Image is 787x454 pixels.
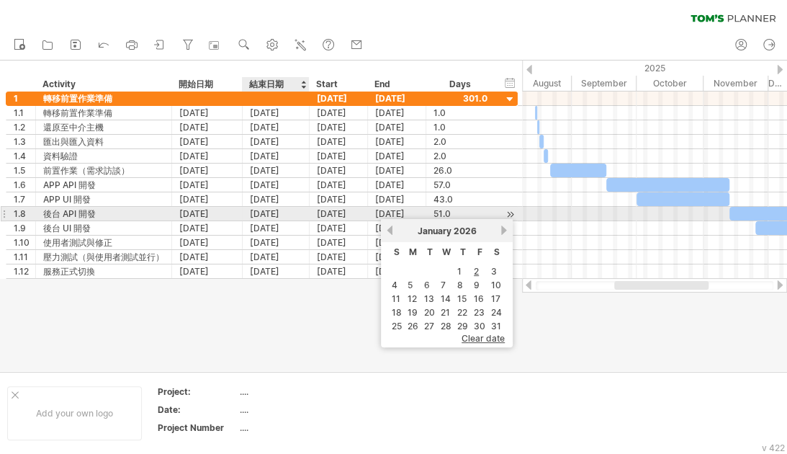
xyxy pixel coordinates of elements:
span: January [418,226,451,236]
div: 1.0 [433,120,487,134]
div: [DATE] [368,178,426,192]
a: 13 [423,292,436,306]
a: 4 [390,278,399,292]
div: 1.4 [14,149,35,163]
div: 資料驗證 [43,149,164,163]
div: 使用者測試與修正 [43,236,164,249]
div: Project Number [158,422,237,434]
a: 15 [456,292,468,306]
div: .... [240,404,361,416]
div: [DATE] [179,120,235,134]
a: next [498,225,509,236]
div: APP UI 開發 [43,192,164,206]
div: 1.2 [14,120,35,134]
a: 28 [439,319,453,333]
div: [DATE] [310,250,368,264]
div: [DATE] [368,236,426,249]
div: 51.0 [433,207,487,221]
div: 後台 UI 開發 [43,221,164,235]
div: 1.12 [14,264,35,278]
a: 30 [472,319,487,333]
a: 20 [423,306,436,319]
div: [DATE] [250,120,302,134]
div: [DATE] [250,250,302,264]
div: 26.0 [433,164,487,177]
div: [DATE] [310,164,368,177]
div: [DATE] [310,149,368,163]
div: 服務正式切換 [43,264,164,278]
div: [DATE] [179,264,235,278]
div: 開始日期 [179,77,234,92]
div: [DATE] [250,192,302,206]
div: 前置作業（需求訪談） [43,164,164,177]
a: 14 [439,292,452,306]
div: [DATE] [310,178,368,192]
a: 23 [472,306,486,319]
div: [DATE] [368,135,426,148]
div: [DATE] [368,92,426,105]
div: [DATE] [368,149,426,163]
div: 轉移前置作業準備 [43,106,164,120]
div: [DATE] [250,264,302,278]
a: 12 [406,292,418,306]
div: Project: [158,386,237,398]
a: 5 [406,278,414,292]
div: 1.6 [14,178,35,192]
div: 1.1 [14,106,35,120]
div: [DATE] [179,221,235,235]
div: 後台 API 開發 [43,207,164,221]
a: 31 [490,319,503,333]
div: 結束日期 [249,77,301,92]
div: [DATE] [368,250,426,264]
div: [DATE] [179,178,235,192]
div: [DATE] [310,92,368,105]
div: scroll to activity [503,207,517,222]
div: [DATE] [310,135,368,148]
div: [DATE] [310,221,368,235]
div: [DATE] [179,106,235,120]
div: 1 [14,92,35,105]
div: 43.0 [433,192,487,206]
div: 匯出與匯入資料 [43,135,164,148]
div: [DATE] [179,207,235,221]
a: 27 [423,319,436,333]
div: [DATE] [368,192,426,206]
div: September 2025 [572,76,637,91]
div: [DATE] [368,106,426,120]
div: 轉移前置作業準備 [43,92,164,105]
div: [DATE] [250,135,302,148]
a: 29 [456,319,469,333]
div: .... [240,386,361,398]
div: [DATE] [179,164,235,177]
div: 還原至中介主機 [43,120,164,134]
div: [DATE] [179,135,235,148]
div: 1.8 [14,207,35,221]
span: Friday [477,246,482,257]
div: [DATE] [250,164,302,177]
div: [DATE] [310,120,368,134]
span: Tuesday [427,246,433,257]
span: Wednesday [442,246,451,257]
div: [DATE] [310,264,368,278]
a: 22 [456,306,469,319]
a: 24 [490,306,503,319]
a: 1 [456,264,463,278]
a: 21 [439,306,451,319]
a: 8 [456,278,464,292]
a: 9 [472,278,481,292]
span: Monday [409,246,417,257]
div: [DATE] [179,250,235,264]
span: Thursday [460,246,466,257]
div: [DATE] [250,207,302,221]
div: [DATE] [250,178,302,192]
div: 57.0 [433,178,487,192]
a: 25 [390,319,403,333]
div: 2.0 [433,149,487,163]
div: [DATE] [368,221,426,235]
span: clear date [462,333,505,344]
span: Sunday [394,246,400,257]
div: [DATE] [310,192,368,206]
div: Activity [42,77,163,92]
div: [DATE] [250,236,302,249]
div: [DATE] [250,149,302,163]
